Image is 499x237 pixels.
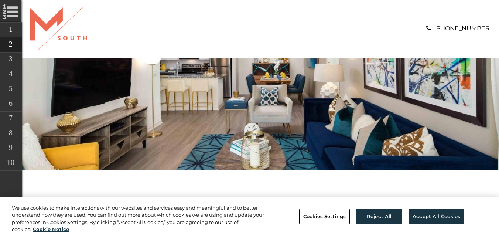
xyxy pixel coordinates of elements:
div: We use cookies to make interactions with our websites and services easy and meaningful and to bet... [12,204,274,233]
div: banner [22,58,499,170]
a: Logo [30,25,87,32]
img: A living room with a blue couch and a television on the wall. [22,58,499,170]
a: [PHONE_NUMBER] [434,25,492,32]
a: More information about your privacy [33,226,69,232]
button: Reject All [356,209,402,224]
button: Accept All Cookies [409,209,464,224]
img: A graphic with a red M and the word SOUTH. [30,7,87,50]
button: Cookies Settings [299,209,350,224]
